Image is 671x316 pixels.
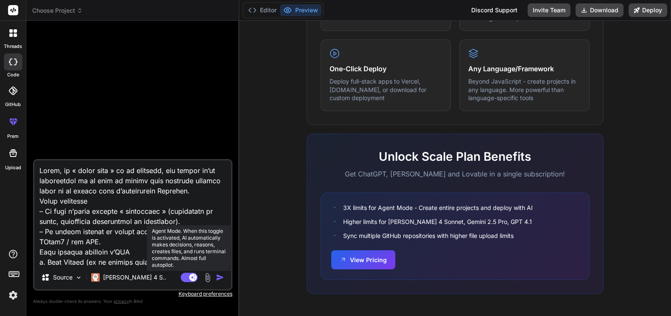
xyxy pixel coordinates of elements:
[6,288,20,302] img: settings
[75,274,82,281] img: Pick Models
[216,273,224,282] img: icon
[5,164,21,171] label: Upload
[179,272,199,282] button: Agent Mode. When this toggle is activated, AI automatically makes decisions, reasons, creates fil...
[343,217,532,226] span: Higher limits for [PERSON_NAME] 4 Sonnet, Gemini 2.5 Pro, GPT 4.1
[7,133,19,140] label: prem
[34,160,231,266] textarea: Lorem, ip « dolor sita » co ad elitsedd, eiu tempor in’ut laboreetdol ma al enim ad minimv quis n...
[528,3,570,17] button: Invite Team
[4,43,22,50] label: threads
[32,6,83,15] span: Choose Project
[280,4,322,16] button: Preview
[321,169,590,179] p: Get ChatGPT, [PERSON_NAME] and Lovable in a single subscription!
[576,3,623,17] button: Download
[331,250,395,269] button: View Pricing
[629,3,667,17] button: Deploy
[343,231,514,240] span: Sync multiple GitHub repositories with higher file upload limits
[468,77,581,102] p: Beyond JavaScript - create projects in any language. More powerful than language-specific tools
[33,291,232,297] p: Keyboard preferences
[103,273,166,282] p: [PERSON_NAME] 4 S..
[468,64,581,74] h4: Any Language/Framework
[203,273,212,282] img: attachment
[321,148,590,165] h2: Unlock Scale Plan Benefits
[53,273,73,282] p: Source
[7,71,19,78] label: code
[114,299,129,304] span: privacy
[91,273,100,282] img: Claude 4 Sonnet
[330,64,442,74] h4: One-Click Deploy
[466,3,523,17] div: Discord Support
[5,101,21,108] label: GitHub
[33,297,232,305] p: Always double-check its answers. Your in Bind
[330,77,442,102] p: Deploy full-stack apps to Vercel, [DOMAIN_NAME], or download for custom deployment
[343,203,533,212] span: 3X limits for Agent Mode - Create entire projects and deploy with AI
[245,4,280,16] button: Editor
